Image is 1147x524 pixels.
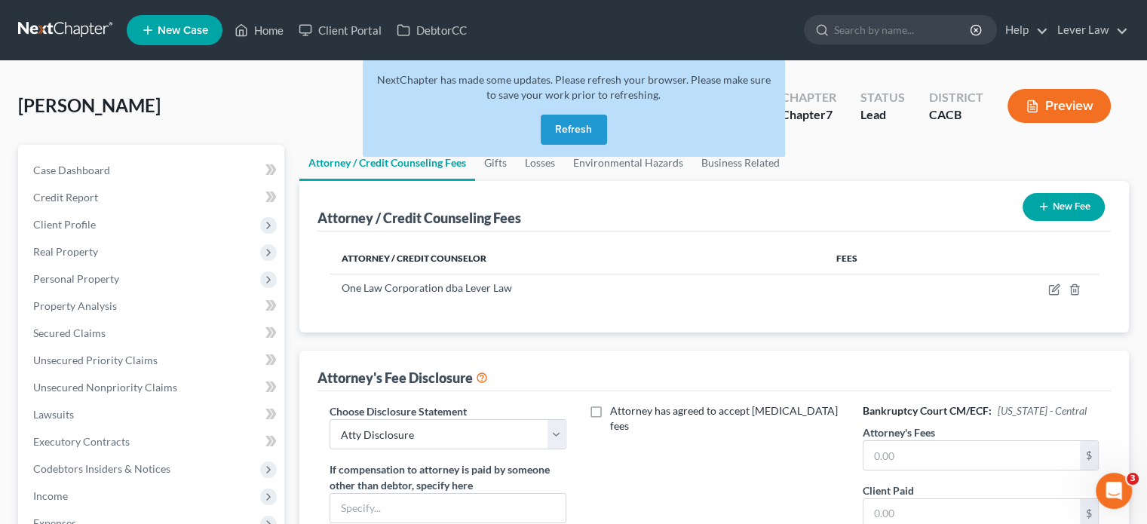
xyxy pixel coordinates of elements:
[317,209,521,227] div: Attorney / Credit Counseling Fees
[33,191,98,204] span: Credit Report
[33,272,119,285] span: Personal Property
[1050,17,1128,44] a: Lever Law
[1023,193,1105,221] button: New Fee
[1080,441,1098,470] div: $
[860,106,905,124] div: Lead
[781,106,836,124] div: Chapter
[21,374,284,401] a: Unsecured Nonpriority Claims
[1007,89,1111,123] button: Preview
[834,16,972,44] input: Search by name...
[21,428,284,455] a: Executory Contracts
[610,404,838,432] span: Attorney has agreed to accept [MEDICAL_DATA] fees
[929,89,983,106] div: District
[863,403,1099,418] h6: Bankruptcy Court CM/ECF:
[863,424,935,440] label: Attorney's Fees
[33,354,158,366] span: Unsecured Priority Claims
[21,184,284,211] a: Credit Report
[33,218,96,231] span: Client Profile
[330,403,467,419] label: Choose Disclosure Statement
[342,253,486,264] span: Attorney / Credit Counselor
[21,320,284,347] a: Secured Claims
[21,347,284,374] a: Unsecured Priority Claims
[998,404,1087,417] span: [US_STATE] - Central
[781,89,836,106] div: Chapter
[377,73,771,101] span: NextChapter has made some updates. Please refresh your browser. Please make sure to save your wor...
[860,89,905,106] div: Status
[158,25,208,36] span: New Case
[299,145,475,181] a: Attorney / Credit Counseling Fees
[21,157,284,184] a: Case Dashboard
[389,17,474,44] a: DebtorCC
[330,461,566,493] label: If compensation to attorney is paid by someone other than debtor, specify here
[1096,473,1132,509] iframe: Intercom live chat
[21,401,284,428] a: Lawsuits
[33,164,110,176] span: Case Dashboard
[1127,473,1139,485] span: 3
[342,281,512,294] span: One Law Corporation dba Lever Law
[291,17,389,44] a: Client Portal
[33,326,106,339] span: Secured Claims
[33,462,170,475] span: Codebtors Insiders & Notices
[836,253,857,264] span: Fees
[826,107,833,121] span: 7
[33,245,98,258] span: Real Property
[33,408,74,421] span: Lawsuits
[330,494,565,522] input: Specify...
[33,299,117,312] span: Property Analysis
[227,17,291,44] a: Home
[541,115,607,145] button: Refresh
[998,17,1048,44] a: Help
[18,94,161,116] span: [PERSON_NAME]
[33,489,68,502] span: Income
[33,381,177,394] span: Unsecured Nonpriority Claims
[863,441,1080,470] input: 0.00
[21,293,284,320] a: Property Analysis
[929,106,983,124] div: CACB
[317,369,488,387] div: Attorney's Fee Disclosure
[33,435,130,448] span: Executory Contracts
[863,483,914,498] label: Client Paid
